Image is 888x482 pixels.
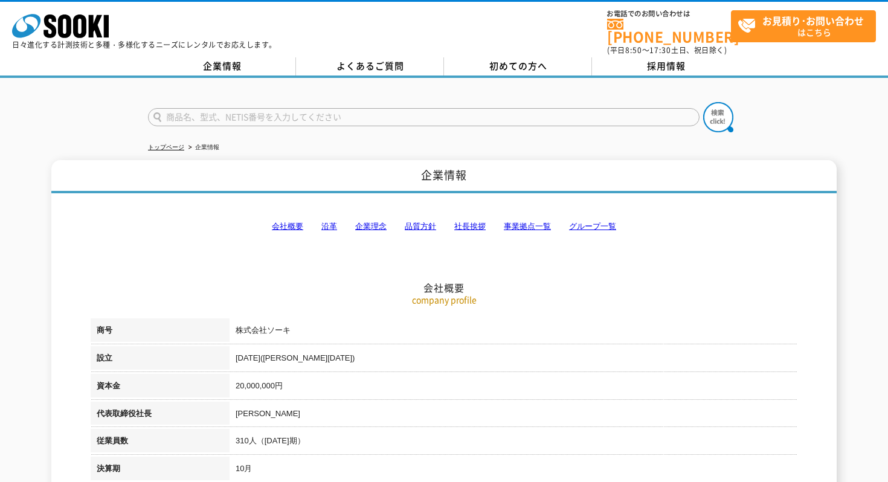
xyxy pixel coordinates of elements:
[607,45,727,56] span: (平日 ～ 土日、祝日除く)
[148,108,700,126] input: 商品名、型式、NETIS番号を入力してください
[569,222,616,231] a: グループ一覧
[91,374,230,402] th: 資本金
[91,161,797,294] h2: 会社概要
[649,45,671,56] span: 17:30
[91,402,230,429] th: 代表取締役社長
[405,222,436,231] a: 品質方針
[186,141,219,154] li: 企業情報
[762,13,864,28] strong: お見積り･お問い合わせ
[272,222,303,231] a: 会社概要
[504,222,551,231] a: 事業拠点一覧
[51,160,837,193] h1: 企業情報
[230,374,797,402] td: 20,000,000円
[738,11,875,41] span: はこちら
[731,10,876,42] a: お見積り･お問い合わせはこちら
[91,429,230,457] th: 従業員数
[703,102,733,132] img: btn_search.png
[91,318,230,346] th: 商号
[607,19,731,43] a: [PHONE_NUMBER]
[91,346,230,374] th: 設立
[91,294,797,306] p: company profile
[355,222,387,231] a: 企業理念
[230,318,797,346] td: 株式会社ソーキ
[148,57,296,76] a: 企業情報
[625,45,642,56] span: 8:50
[296,57,444,76] a: よくあるご質問
[444,57,592,76] a: 初めての方へ
[230,402,797,429] td: [PERSON_NAME]
[592,57,740,76] a: 採用情報
[230,346,797,374] td: [DATE]([PERSON_NAME][DATE])
[148,144,184,150] a: トップページ
[230,429,797,457] td: 310人（[DATE]期）
[454,222,486,231] a: 社長挨拶
[489,59,547,72] span: 初めての方へ
[321,222,337,231] a: 沿革
[607,10,731,18] span: お電話でのお問い合わせは
[12,41,277,48] p: 日々進化する計測技術と多種・多様化するニーズにレンタルでお応えします。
